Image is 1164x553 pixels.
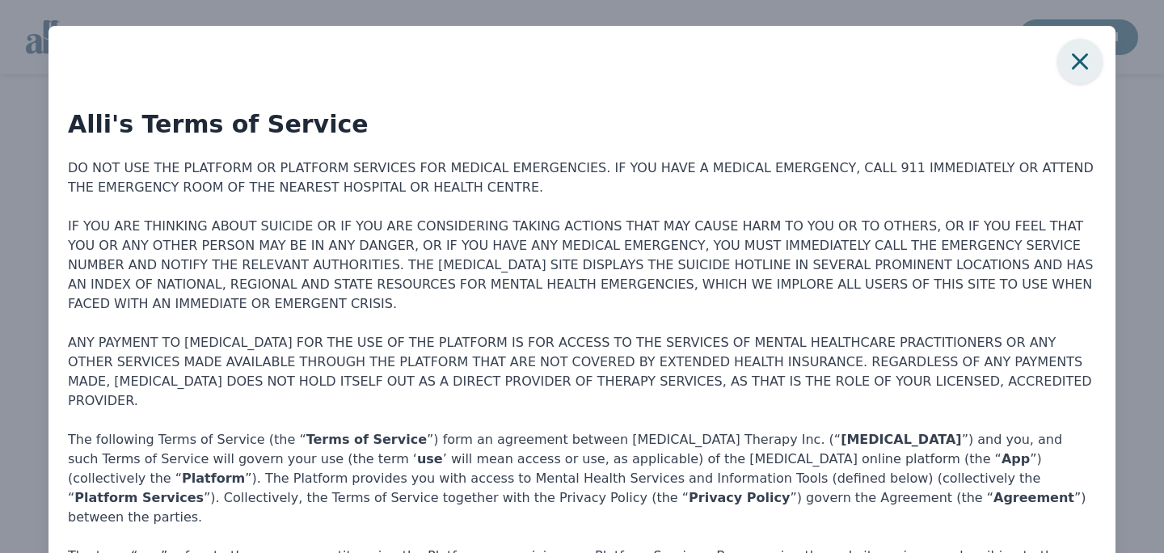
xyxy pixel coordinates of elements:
b: Platform Services [74,490,204,505]
h4: Alli's Terms of Service [68,84,1096,139]
p: The following Terms of Service (the “ ”) form an agreement between [MEDICAL_DATA] Therapy Inc. (“... [68,430,1096,527]
p: DO NOT USE THE PLATFORM OR PLATFORM SERVICES FOR MEDICAL EMERGENCIES. IF YOU HAVE A MEDICAL EMERG... [68,158,1096,197]
b: [MEDICAL_DATA] [841,432,962,447]
p: ANY PAYMENT TO [MEDICAL_DATA] FOR THE USE OF THE PLATFORM IS FOR ACCESS TO THE SERVICES OF MENTAL... [68,333,1096,411]
b: use [417,451,443,466]
p: IF YOU ARE THINKING ABOUT SUICIDE OR IF YOU ARE CONSIDERING TAKING ACTIONS THAT MAY CAUSE HARM TO... [68,217,1096,314]
b: Privacy Policy [689,490,790,505]
b: Terms of Service [306,432,427,447]
b: Platform [182,471,245,486]
b: Agreement [993,490,1074,505]
b: App [1002,451,1030,466]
